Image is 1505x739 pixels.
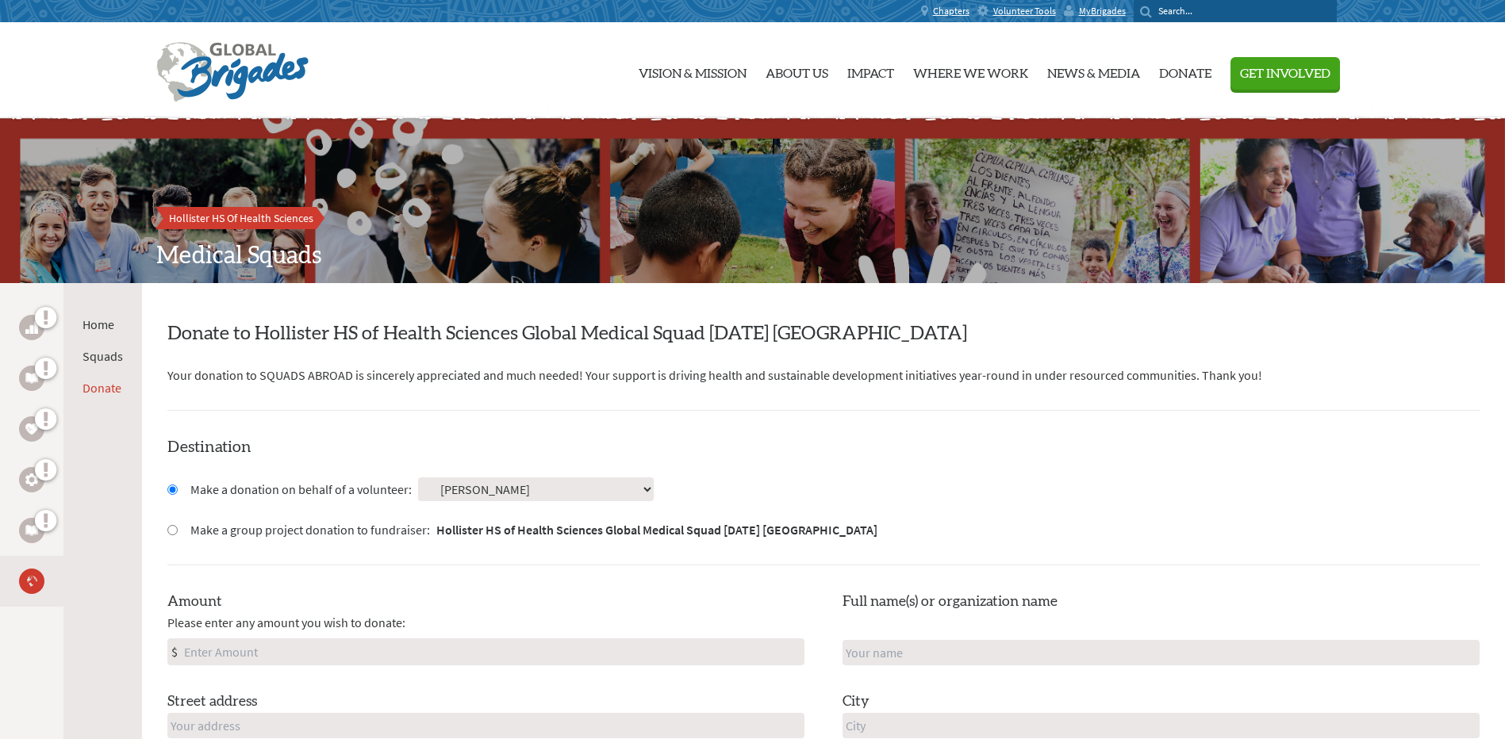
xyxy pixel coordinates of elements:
label: Make a group project donation to fundraiser: [190,520,877,539]
img: Business [25,321,38,334]
img: Education [25,373,38,384]
span: Hollister HS Of Health Sciences [169,211,313,225]
a: Where We Work [913,29,1028,112]
img: Global Brigades Logo [156,42,309,102]
a: Health [19,416,44,442]
img: STEM [25,473,38,486]
label: City [843,691,870,713]
span: Please enter any amount you wish to donate: [167,613,405,632]
label: Full name(s) or organization name [843,591,1058,613]
h4: Destination [167,436,1480,458]
label: Amount [167,591,222,613]
a: About Us [766,29,828,112]
img: Health [25,423,38,434]
h2: Donate to Hollister HS of Health Sciences Global Medical Squad [DATE] [GEOGRAPHIC_DATA] [167,321,1480,347]
a: STEM [19,467,44,492]
a: Home [83,316,114,332]
p: Your donation to SQUADS ABROAD is sincerely appreciated and much needed! Your support is driving ... [167,366,1480,385]
span: Get Involved [1240,67,1330,80]
a: Education [19,366,44,391]
span: Chapters [933,5,969,17]
a: Impact [847,29,894,112]
li: Donate [83,378,123,397]
a: Hollister HS Of Health Sciences [156,207,326,229]
span: Volunteer Tools [993,5,1056,17]
a: Medical [19,569,44,594]
label: Street address [167,691,257,713]
a: Business [19,315,44,340]
input: City [843,713,1480,738]
input: Your address [167,713,804,738]
a: Vision & Mission [639,29,747,112]
a: Impact [19,518,44,543]
input: Search... [1158,5,1330,17]
span: MyBrigades [1079,5,1126,17]
input: Your name [843,640,1480,665]
li: Squads [83,347,123,366]
img: Medical [25,575,38,588]
a: Donate [83,380,121,396]
div: $ [168,639,181,664]
img: Impact [25,525,38,536]
label: Make a donation on behalf of a volunteer: [190,480,412,499]
input: Enter Amount [181,639,804,664]
h2: Medical Squads [156,242,1350,270]
strong: Hollister HS of Health Sciences Global Medical Squad [DATE] [GEOGRAPHIC_DATA] [436,522,877,538]
a: Donate [1159,29,1211,112]
a: News & Media [1047,29,1140,112]
button: Get Involved [1230,57,1340,90]
li: Home [83,315,123,334]
a: Squads [83,348,123,364]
